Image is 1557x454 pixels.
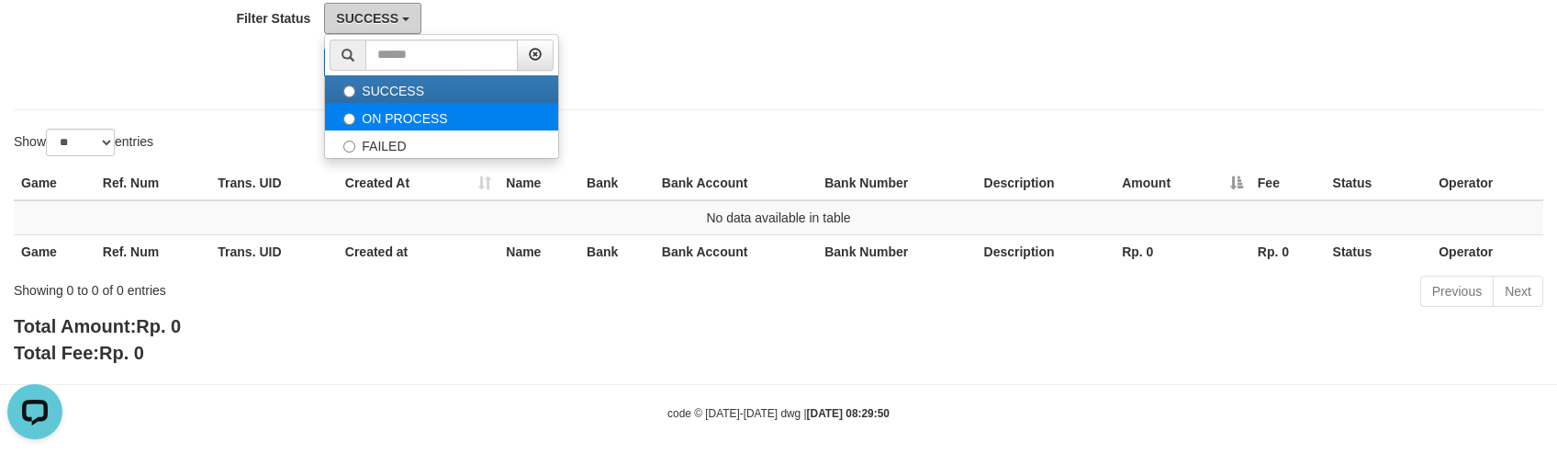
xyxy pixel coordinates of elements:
th: Created At: activate to sort column ascending [338,166,498,200]
th: Description [977,234,1115,268]
th: Amount: activate to sort column descending [1115,166,1250,200]
th: Bank Number [817,234,976,268]
th: Status [1326,234,1432,268]
b: Total Fee: [14,343,144,363]
th: Bank Number [817,166,976,200]
a: Previous [1420,276,1494,307]
th: Bank [579,234,655,268]
span: Rp. 0 [136,316,181,336]
select: Showentries [46,129,115,156]
th: Status [1326,166,1432,200]
th: Bank Account [655,234,817,268]
th: Bank Account [655,166,817,200]
button: Open LiveChat chat widget [7,7,62,62]
th: Trans. UID [210,234,338,268]
th: Fee [1250,166,1326,200]
th: Trans. UID [210,166,338,200]
th: Operator [1431,166,1543,200]
strong: [DATE] 08:29:50 [807,407,890,420]
th: Bank [579,166,655,200]
span: Rp. 0 [99,343,144,363]
th: Operator [1431,234,1543,268]
b: Total Amount: [14,316,181,336]
a: Next [1493,276,1543,307]
input: FAILED [343,141,355,153]
th: Name [498,166,579,200]
td: No data available in table [14,200,1543,235]
th: Description [977,166,1115,200]
label: FAILED [325,131,558,158]
th: Game [14,234,95,268]
th: Rp. 0 [1250,234,1326,268]
th: Created at [338,234,498,268]
th: Rp. 0 [1115,234,1250,268]
th: Ref. Num [95,234,211,268]
input: SUCCESS [343,85,355,97]
small: code © [DATE]-[DATE] dwg | [667,407,890,420]
input: ON PROCESS [343,113,355,125]
th: Ref. Num [95,166,211,200]
th: Game [14,166,95,200]
label: ON PROCESS [325,103,558,131]
div: Showing 0 to 0 of 0 entries [14,274,635,300]
label: SUCCESS [325,75,558,103]
label: Show entries [14,129,153,156]
span: SUCCESS [336,11,398,26]
th: Name [498,234,579,268]
button: SUCCESS [324,3,421,34]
